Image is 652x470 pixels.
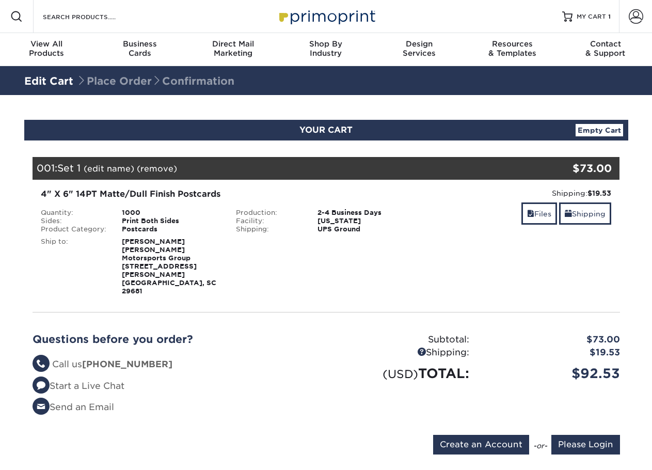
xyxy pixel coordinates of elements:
div: 1000 [114,209,228,217]
div: Subtotal: [326,333,477,347]
div: 2-4 Business Days [310,209,424,217]
span: Business [93,39,186,49]
div: 001: [33,157,522,180]
a: DesignServices [373,33,466,66]
input: Create an Account [433,435,529,455]
div: Shipping: [228,225,310,233]
div: Product Category: [33,225,115,233]
div: $92.53 [477,364,628,383]
a: Empty Cart [576,124,623,136]
div: Ship to: [33,238,115,295]
span: Direct Mail [186,39,279,49]
img: Primoprint [275,5,378,27]
div: $73.00 [522,161,612,176]
div: Industry [279,39,372,58]
li: Call us [33,358,319,371]
div: Shipping: [432,188,612,198]
span: MY CART [577,12,606,21]
a: Edit Cart [24,75,73,87]
a: BusinessCards [93,33,186,66]
span: Shop By [279,39,372,49]
div: Facility: [228,217,310,225]
input: Please Login [551,435,620,455]
a: (remove) [137,164,177,174]
div: Quantity: [33,209,115,217]
span: shipping [565,210,572,218]
h2: Questions before you order? [33,333,319,346]
span: Resources [466,39,559,49]
strong: [PHONE_NUMBER] [82,359,172,369]
a: Shop ByIndustry [279,33,372,66]
div: 4" X 6" 14PT Matte/Dull Finish Postcards [41,188,416,200]
div: UPS Ground [310,225,424,233]
em: -or- [533,442,547,450]
small: (USD) [383,367,418,381]
div: Postcards [114,225,228,233]
span: YOUR CART [299,125,353,135]
a: Start a Live Chat [33,381,124,391]
span: Contact [559,39,652,49]
a: Direct MailMarketing [186,33,279,66]
div: TOTAL: [326,364,477,383]
a: Contact& Support [559,33,652,66]
div: $73.00 [477,333,628,347]
div: Shipping: [326,346,477,359]
div: Production: [228,209,310,217]
div: & Templates [466,39,559,58]
div: Cards [93,39,186,58]
div: $19.53 [477,346,628,359]
span: Design [373,39,466,49]
a: Send an Email [33,402,114,412]
span: Set 1 [57,162,81,174]
div: Print Both Sides [114,217,228,225]
a: Files [521,202,557,225]
strong: [PERSON_NAME] [PERSON_NAME] Motorsports Group [STREET_ADDRESS][PERSON_NAME] [GEOGRAPHIC_DATA], SC... [122,238,216,295]
input: SEARCH PRODUCTS..... [42,10,142,23]
div: Services [373,39,466,58]
a: Resources& Templates [466,33,559,66]
a: (edit name) [84,164,134,174]
span: Place Order Confirmation [76,75,234,87]
div: Sides: [33,217,115,225]
div: [US_STATE] [310,217,424,225]
span: files [527,210,534,218]
div: Marketing [186,39,279,58]
strong: $19.53 [587,189,611,197]
span: 1 [608,13,611,20]
a: Shipping [559,202,611,225]
div: & Support [559,39,652,58]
